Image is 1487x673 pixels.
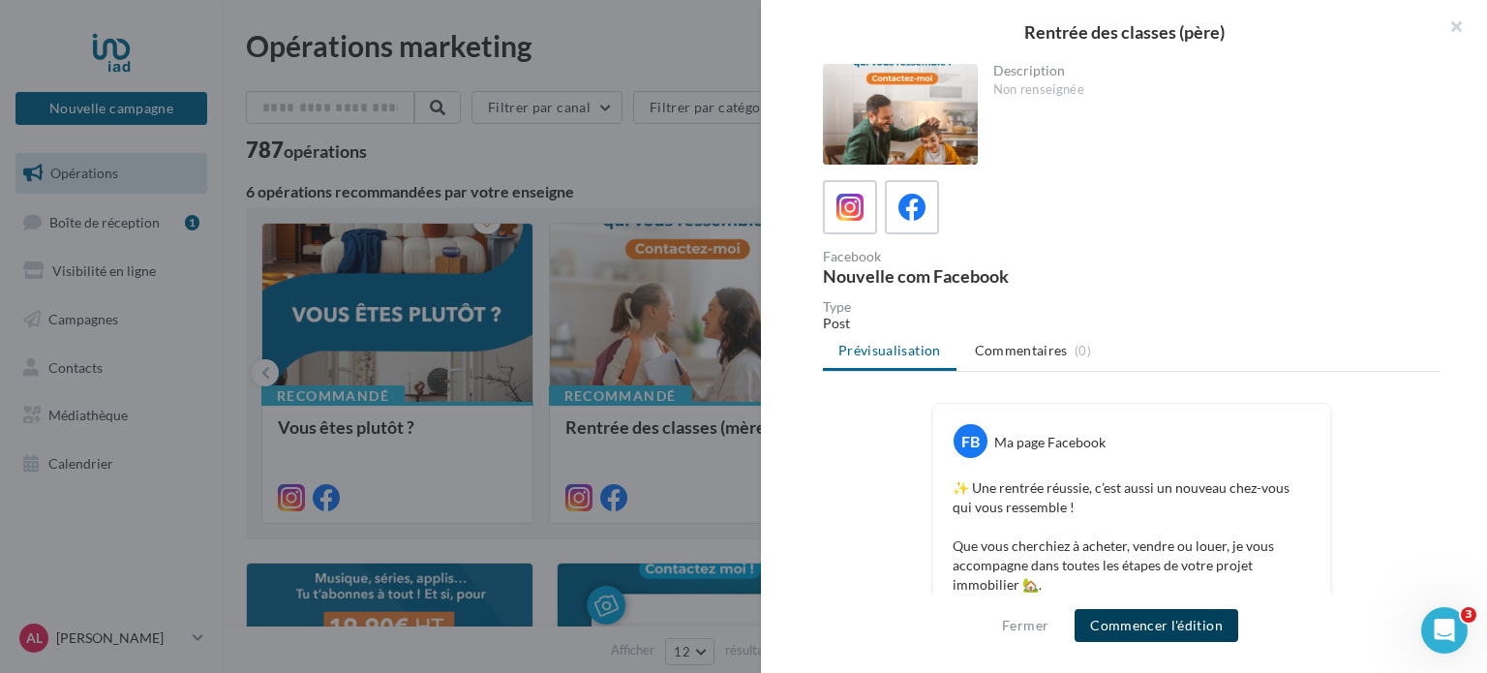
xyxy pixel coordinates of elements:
[1461,607,1476,623] span: 3
[993,64,1426,77] div: Description
[792,23,1456,41] div: Rentrée des classes (père)
[823,300,1441,314] div: Type
[994,614,1056,637] button: Fermer
[954,424,987,458] div: FB
[1075,609,1238,642] button: Commencer l'édition
[1075,343,1091,358] span: (0)
[823,250,1124,263] div: Facebook
[994,433,1106,452] div: Ma page Facebook
[1421,607,1468,654] iframe: Intercom live chat
[823,314,1441,333] div: Post
[975,341,1068,360] span: Commentaires
[823,267,1124,285] div: Nouvelle com Facebook
[993,81,1426,99] div: Non renseignée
